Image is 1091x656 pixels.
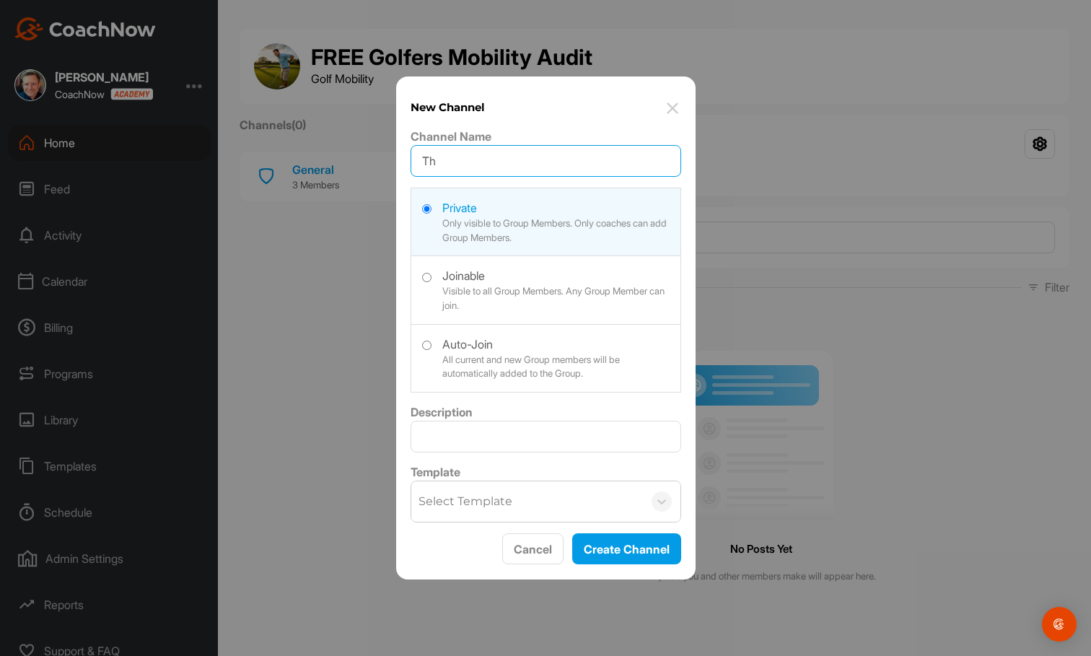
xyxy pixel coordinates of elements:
[411,129,491,144] label: Channel Name
[502,533,564,564] button: Cancel
[411,405,473,419] label: Description
[572,533,681,564] button: Create Channel
[664,100,681,117] img: close
[1042,607,1077,642] div: Open Intercom Messenger
[411,465,460,479] label: Template
[411,100,485,117] h1: New Channel
[419,493,512,510] div: Select Template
